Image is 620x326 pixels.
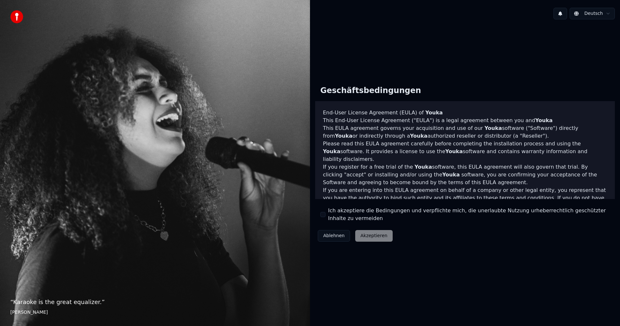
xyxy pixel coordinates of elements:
[10,309,300,316] footer: [PERSON_NAME]
[425,110,443,116] span: Youka
[484,125,502,131] span: Youka
[323,186,607,217] p: If you are entering into this EULA agreement on behalf of a company or other legal entity, you re...
[442,172,460,178] span: Youka
[318,230,350,242] button: Ablehnen
[10,10,23,23] img: youka
[315,80,426,101] div: Geschäftsbedingungen
[535,117,553,123] span: Youka
[445,148,463,154] span: Youka
[323,117,607,124] p: This End-User License Agreement ("EULA") is a legal agreement between you and
[323,140,607,163] p: Please read this EULA agreement carefully before completing the installation process and using th...
[415,164,432,170] span: Youka
[328,207,610,222] label: Ich akzeptiere die Bedingungen und verpflichte mich, die unerlaubte Nutzung urheberrechtlich gesc...
[323,124,607,140] p: This EULA agreement governs your acquisition and use of our software ("Software") directly from o...
[410,133,428,139] span: Youka
[323,148,340,154] span: Youka
[335,133,352,139] span: Youka
[323,163,607,186] p: If you register for a free trial of the software, this EULA agreement will also govern that trial...
[323,109,607,117] h3: End-User License Agreement (EULA) of
[10,298,300,307] p: “ Karaoke is the great equalizer. ”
